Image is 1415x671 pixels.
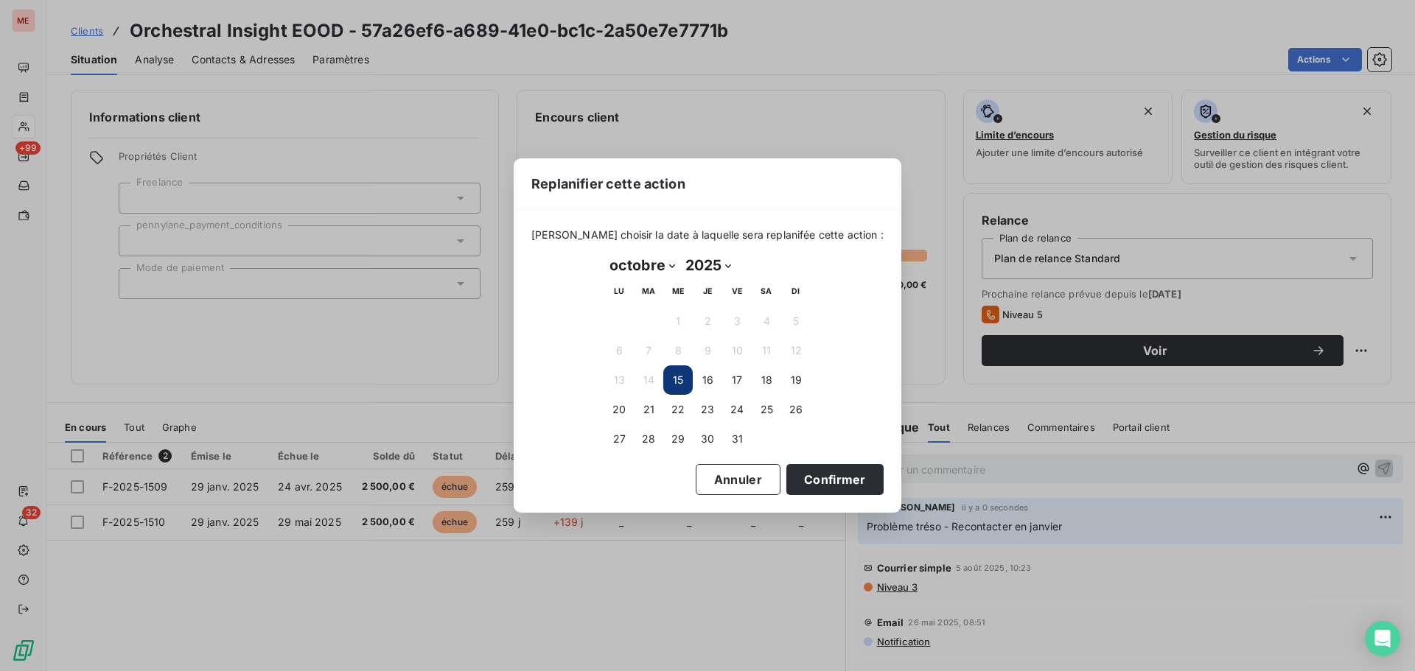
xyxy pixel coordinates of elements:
[663,424,693,454] button: 29
[693,365,722,395] button: 16
[696,464,780,495] button: Annuler
[781,277,811,306] th: dimanche
[663,277,693,306] th: mercredi
[781,365,811,395] button: 19
[604,365,634,395] button: 13
[604,424,634,454] button: 27
[752,365,781,395] button: 18
[722,277,752,306] th: vendredi
[663,336,693,365] button: 8
[1365,621,1400,656] div: Open Intercom Messenger
[531,228,884,242] span: [PERSON_NAME] choisir la date à laquelle sera replanifée cette action :
[722,365,752,395] button: 17
[634,395,663,424] button: 21
[663,365,693,395] button: 15
[752,277,781,306] th: samedi
[752,395,781,424] button: 25
[722,336,752,365] button: 10
[752,306,781,336] button: 4
[663,306,693,336] button: 1
[722,306,752,336] button: 3
[604,336,634,365] button: 6
[781,395,811,424] button: 26
[781,306,811,336] button: 5
[786,464,884,495] button: Confirmer
[634,336,663,365] button: 7
[604,277,634,306] th: lundi
[693,277,722,306] th: jeudi
[693,395,722,424] button: 23
[693,424,722,454] button: 30
[663,395,693,424] button: 22
[781,336,811,365] button: 12
[693,306,722,336] button: 2
[531,174,685,194] span: Replanifier cette action
[722,395,752,424] button: 24
[604,395,634,424] button: 20
[693,336,722,365] button: 9
[634,365,663,395] button: 14
[634,424,663,454] button: 28
[752,336,781,365] button: 11
[634,277,663,306] th: mardi
[722,424,752,454] button: 31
